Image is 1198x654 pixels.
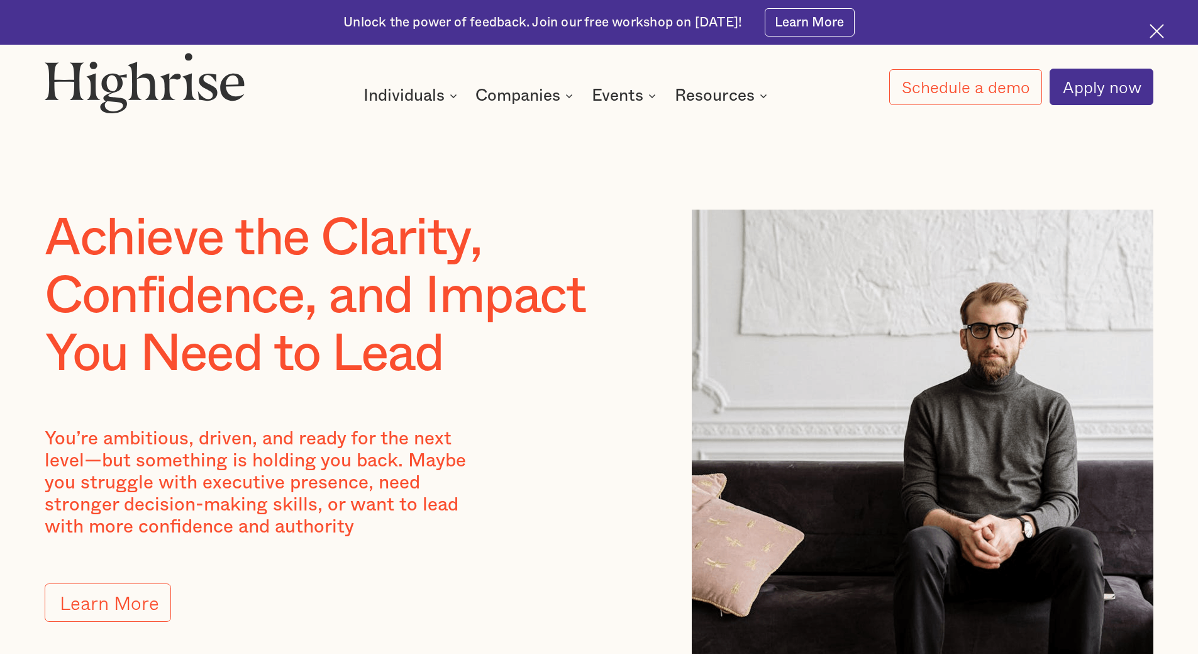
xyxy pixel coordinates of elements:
div: Events [592,88,643,103]
a: Schedule a demo [889,69,1043,105]
div: Unlock the power of feedback. Join our free workshop on [DATE]! [343,14,742,31]
img: Cross icon [1150,24,1164,38]
div: Companies [475,88,577,103]
div: Resources [675,88,771,103]
p: You’re ambitious, driven, and ready for the next level—but something is holding you back. Maybe y... [45,428,494,539]
div: Individuals [363,88,445,103]
h1: Achieve the Clarity, Confidence, and Impact You Need to Lead [45,210,631,383]
img: Highrise logo [45,52,245,113]
div: Companies [475,88,560,103]
a: Learn More [45,584,170,623]
a: Apply now [1050,69,1153,105]
a: Learn More [765,8,855,37]
div: Resources [675,88,755,103]
div: Events [592,88,660,103]
div: Individuals [363,88,461,103]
